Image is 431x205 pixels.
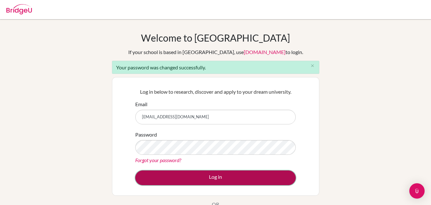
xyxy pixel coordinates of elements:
[135,157,181,163] a: Forgot your password?
[135,100,147,108] label: Email
[409,183,425,199] div: Open Intercom Messenger
[128,48,303,56] div: If your school is based in [GEOGRAPHIC_DATA], use to login.
[135,88,296,96] p: Log in below to research, discover and apply to your dream university.
[244,49,286,55] a: [DOMAIN_NAME]
[6,4,32,14] img: Bridge-U
[141,32,290,43] h1: Welcome to [GEOGRAPHIC_DATA]
[135,170,296,185] button: Log in
[112,61,319,74] div: Your password was changed successfully.
[306,61,319,71] button: Close
[310,63,315,68] i: close
[135,131,157,138] label: Password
